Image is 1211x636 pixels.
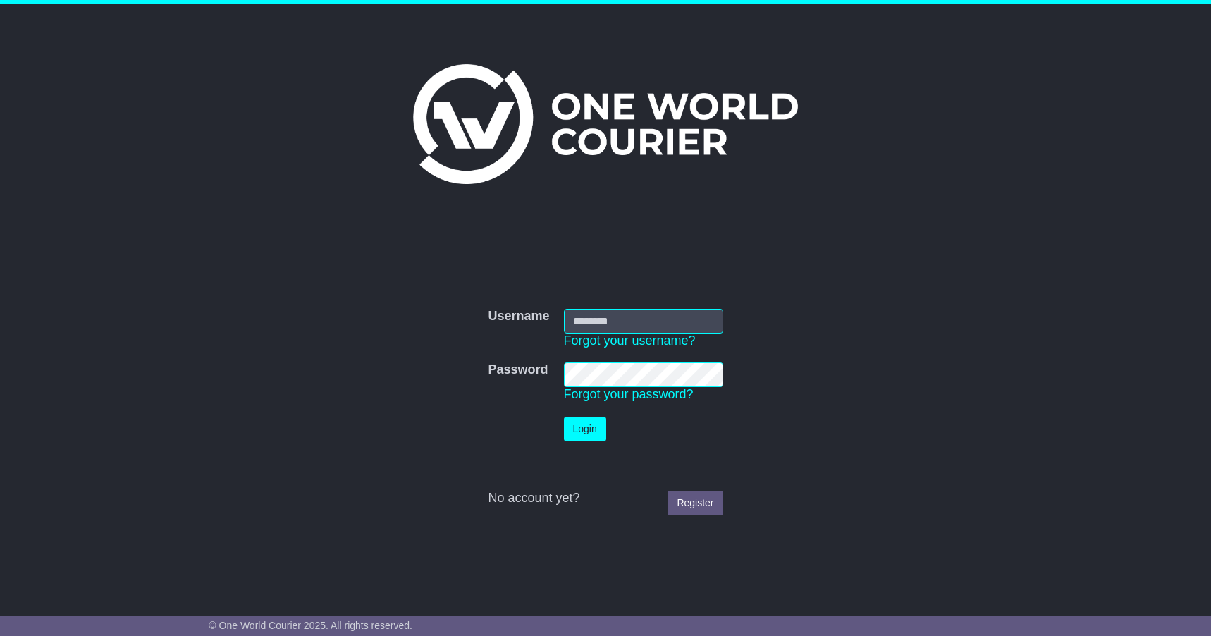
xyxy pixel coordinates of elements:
label: Password [488,362,548,378]
a: Forgot your password? [564,387,694,401]
span: © One World Courier 2025. All rights reserved. [209,620,412,631]
label: Username [488,309,549,324]
a: Register [668,491,723,515]
a: Forgot your username? [564,334,696,348]
button: Login [564,417,606,441]
img: One World [413,64,798,184]
div: No account yet? [488,491,723,506]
